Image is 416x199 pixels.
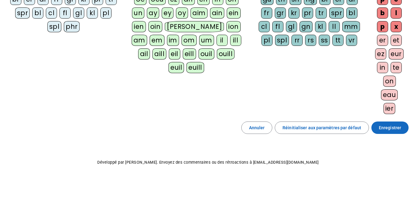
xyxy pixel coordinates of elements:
div: gr [275,7,286,19]
div: te [391,62,402,73]
div: on [383,76,396,87]
div: ll [329,21,340,32]
div: kl [315,21,326,32]
div: ein [227,7,241,19]
div: spr [15,7,30,19]
div: [PERSON_NAME] [165,21,224,32]
div: am [132,35,147,46]
div: er [377,35,388,46]
div: pr [302,7,313,19]
p: Développé par [PERSON_NAME]. Envoyez des commentaires ou des rétroactions à [EMAIL_ADDRESS][DOMAI... [5,159,411,166]
div: bl [32,7,43,19]
div: em [150,35,164,46]
div: kr [288,7,300,19]
div: om [182,35,197,46]
div: oin [148,21,163,32]
span: Réinitialiser aux paramètres par défaut [282,124,361,131]
div: spr [329,7,344,19]
div: spl [275,35,289,46]
div: cl [46,7,57,19]
div: il [217,35,228,46]
div: eur [389,48,404,60]
div: l [391,7,402,19]
div: et [391,35,402,46]
div: tr [316,7,327,19]
div: pl [100,7,112,19]
button: Réinitialiser aux paramètres par défaut [275,122,369,134]
div: ey [162,7,173,19]
button: Annuler [241,122,273,134]
div: fr [261,7,272,19]
div: gl [73,7,84,19]
div: bl [346,7,357,19]
div: ouill [217,48,234,60]
div: ouil [199,48,214,60]
div: ail [138,48,150,60]
div: ez [375,48,386,60]
div: phr [64,21,80,32]
div: mm [342,21,360,32]
div: um [199,35,214,46]
div: ss [319,35,330,46]
div: euil [169,62,184,73]
div: ien [132,21,146,32]
div: kl [87,7,98,19]
div: aill [152,48,166,60]
div: gl [286,21,297,32]
div: in [377,62,388,73]
div: eau [381,89,398,100]
button: Enregistrer [371,122,409,134]
div: eill [183,48,196,60]
div: ill [230,35,241,46]
div: rr [291,35,303,46]
div: im [167,35,179,46]
div: p [377,21,388,32]
div: cl [259,21,270,32]
div: pl [261,35,273,46]
div: fl [59,7,71,19]
div: spl [47,21,62,32]
div: vr [346,35,357,46]
span: Enregistrer [379,124,401,131]
div: b [377,7,388,19]
div: aim [190,7,208,19]
div: ay [147,7,159,19]
div: ier [383,103,396,114]
div: tt [332,35,344,46]
div: rs [305,35,316,46]
div: euill [186,62,204,73]
div: ain [210,7,225,19]
div: oy [176,7,188,19]
div: gn [300,21,313,32]
span: Annuler [249,124,265,131]
div: un [132,7,144,19]
div: ion [226,21,241,32]
div: x [391,21,402,32]
div: fl [272,21,283,32]
div: eil [169,48,180,60]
